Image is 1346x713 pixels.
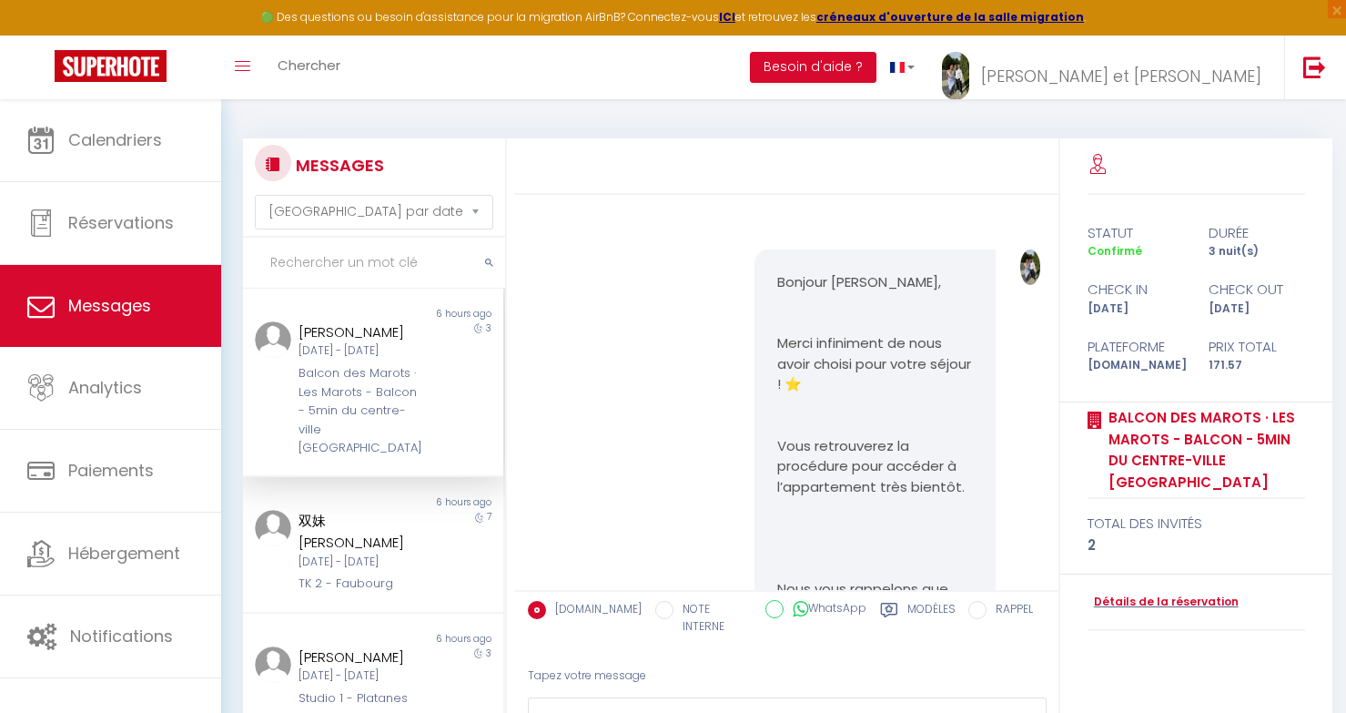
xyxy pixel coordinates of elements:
[1196,222,1317,244] div: durée
[291,145,384,186] h3: MESSAGES
[784,600,866,620] label: WhatsApp
[68,128,162,151] span: Calendriers
[816,9,1084,25] a: créneaux d'ouverture de la salle migration
[1076,300,1197,318] div: [DATE]
[1088,243,1142,259] span: Confirmé
[907,601,956,638] label: Modèles
[1076,336,1197,358] div: Plateforme
[1076,222,1197,244] div: statut
[1196,336,1317,358] div: Prix total
[55,50,167,82] img: Super Booking
[373,495,503,510] div: 6 hours ago
[68,376,142,399] span: Analytics
[1088,535,1305,556] div: 2
[777,272,973,293] p: Bonjour [PERSON_NAME],
[528,654,1047,698] div: Tapez votre message
[987,601,1033,621] label: RAPPEL
[1196,300,1317,318] div: [DATE]
[299,510,427,553] div: 双妹 [PERSON_NAME]
[1076,279,1197,300] div: check in
[299,342,427,360] div: [DATE] - [DATE]
[299,364,427,457] div: Balcon des Marots · Les Marots - Balcon - 5min du centre-ville [GEOGRAPHIC_DATA]
[68,542,180,565] span: Hébergement
[546,601,642,621] label: [DOMAIN_NAME]
[981,65,1261,87] span: [PERSON_NAME] et [PERSON_NAME]
[719,9,735,25] a: ICI
[777,333,973,395] p: Merci infiniment de nous avoir choisi pour votre séjour ! ⭐️
[1020,250,1040,286] img: ...
[68,211,174,234] span: Réservations
[70,625,173,647] span: Notifications
[255,321,291,358] img: ...
[373,632,503,647] div: 6 hours ago
[487,510,491,524] span: 7
[299,689,427,708] div: Studio 1 - Platanes
[278,56,340,75] span: Chercher
[777,436,973,498] p: Vous retrouverez la procédure pour accéder à l’appartement très bientôt.
[373,307,503,321] div: 6 hours ago
[750,52,876,83] button: Besoin d'aide ?
[1196,243,1317,260] div: 3 nuit(s)
[299,321,427,343] div: [PERSON_NAME]
[1076,357,1197,374] div: [DOMAIN_NAME]
[299,667,427,685] div: [DATE] - [DATE]
[299,647,427,668] div: [PERSON_NAME]
[1196,279,1317,300] div: check out
[1196,357,1317,374] div: 171.57
[255,647,291,683] img: ...
[1102,407,1305,493] a: Balcon des Marots · Les Marots - Balcon - 5min du centre-ville [GEOGRAPHIC_DATA]
[255,510,291,546] img: ...
[673,601,753,636] label: NOTE INTERNE
[928,36,1284,99] a: ... [PERSON_NAME] et [PERSON_NAME]
[942,52,969,100] img: ...
[1088,513,1305,535] div: total des invités
[243,238,505,289] input: Rechercher un mot clé
[299,554,427,571] div: [DATE] - [DATE]
[486,321,491,335] span: 3
[486,647,491,660] span: 3
[299,575,427,593] div: TK 2 - Faubourg
[264,36,354,99] a: Chercher
[68,294,151,317] span: Messages
[68,459,154,482] span: Paiements
[1303,56,1326,78] img: logout
[1088,594,1239,611] a: Détails de la réservation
